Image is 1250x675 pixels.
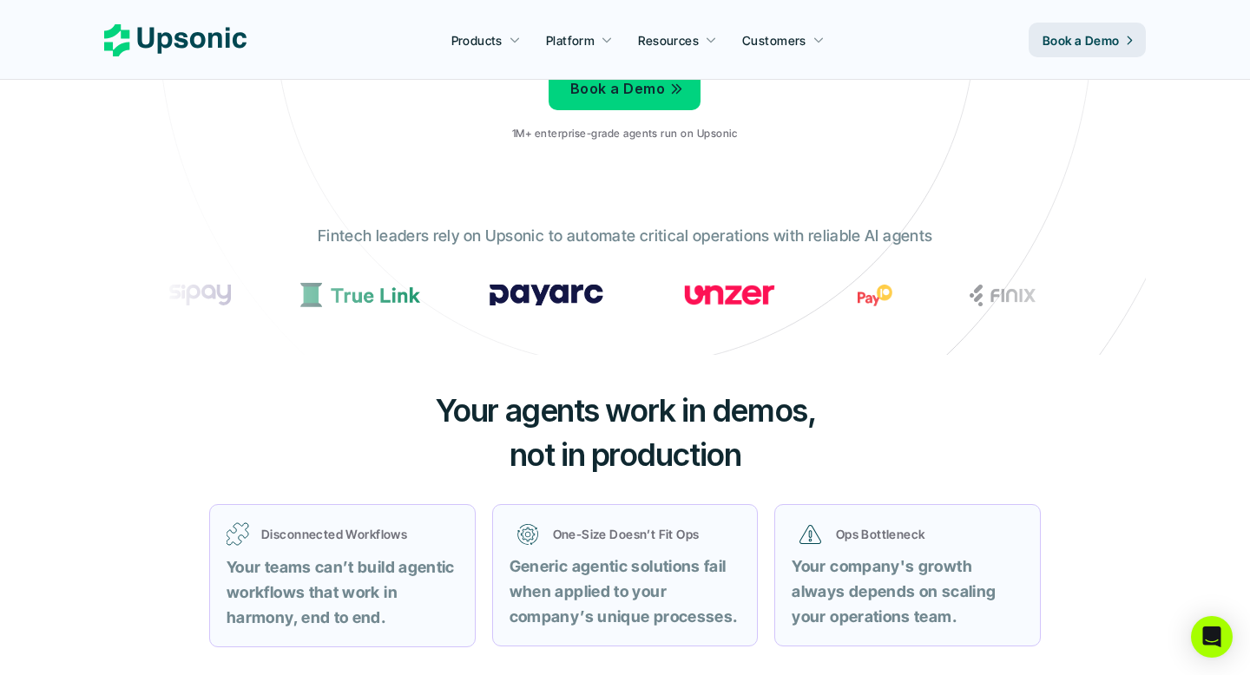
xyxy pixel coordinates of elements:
p: Ops Bottleneck [836,525,1016,543]
p: Book a Demo [570,76,665,102]
span: Your agents work in demos, [435,391,816,429]
p: Book a Demo [1043,31,1120,49]
a: Book a Demo [549,67,701,110]
strong: Your teams can’t build agentic workflows that work in harmony, end to end. [227,558,458,626]
p: One-Size Doesn’t Fit Ops [553,525,734,543]
p: Customers [742,31,806,49]
p: Products [451,31,503,49]
strong: Generic agentic solutions fail when applied to your company’s unique processes. [510,557,738,626]
a: Products [441,24,531,56]
p: Platform [546,31,595,49]
p: 1M+ enterprise-grade agents run on Upsonic [512,128,737,140]
strong: Your company's growth always depends on scaling your operations team. [792,557,999,626]
p: Fintech leaders rely on Upsonic to automate critical operations with reliable AI agents [318,224,932,249]
span: not in production [510,436,741,474]
a: Book a Demo [1029,23,1146,57]
div: Open Intercom Messenger [1191,616,1233,658]
p: Disconnected Workflows [261,525,458,543]
p: Resources [638,31,699,49]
